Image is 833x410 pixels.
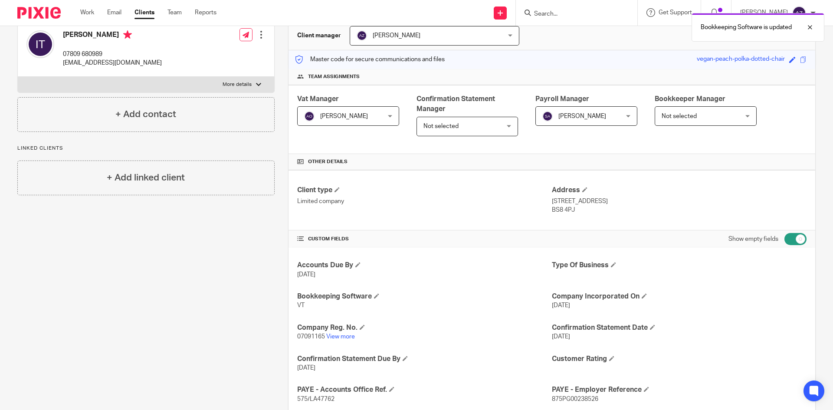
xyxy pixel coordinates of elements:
[297,365,315,371] span: [DATE]
[552,292,807,301] h4: Company Incorporated On
[697,55,785,65] div: vegan-peach-polka-dotted-chair
[308,158,348,165] span: Other details
[373,33,420,39] span: [PERSON_NAME]
[297,396,335,402] span: 575/LA47762
[728,235,778,243] label: Show empty fields
[297,95,339,102] span: Vat Manager
[195,8,216,17] a: Reports
[297,354,552,364] h4: Confirmation Statement Due By
[655,95,725,102] span: Bookkeeper Manager
[297,197,552,206] p: Limited company
[297,292,552,301] h4: Bookkeeping Software
[17,145,275,152] p: Linked clients
[297,261,552,270] h4: Accounts Due By
[552,385,807,394] h4: PAYE - Employer Reference
[552,354,807,364] h4: Customer Rating
[297,334,325,340] span: 07091165
[552,302,570,308] span: [DATE]
[535,95,589,102] span: Payroll Manager
[107,8,121,17] a: Email
[552,323,807,332] h4: Confirmation Statement Date
[308,73,360,80] span: Team assignments
[297,31,341,40] h3: Client manager
[80,8,94,17] a: Work
[107,171,185,184] h4: + Add linked client
[326,334,355,340] a: View more
[17,7,61,19] img: Pixie
[701,23,792,32] p: Bookkeeping Software is updated
[297,236,552,243] h4: CUSTOM FIELDS
[542,111,553,121] img: svg%3E
[295,55,445,64] p: Master code for secure communications and files
[297,272,315,278] span: [DATE]
[552,206,807,214] p: BS8 4PJ
[297,385,552,394] h4: PAYE - Accounts Office Ref.
[297,186,552,195] h4: Client type
[297,323,552,332] h4: Company Reg. No.
[320,113,368,119] span: [PERSON_NAME]
[167,8,182,17] a: Team
[662,113,697,119] span: Not selected
[304,111,315,121] img: svg%3E
[134,8,154,17] a: Clients
[792,6,806,20] img: svg%3E
[416,95,495,112] span: Confirmation Statement Manager
[423,123,459,129] span: Not selected
[558,113,606,119] span: [PERSON_NAME]
[26,30,54,58] img: svg%3E
[223,81,252,88] p: More details
[552,197,807,206] p: [STREET_ADDRESS]
[357,30,367,41] img: svg%3E
[115,108,176,121] h4: + Add contact
[297,302,305,308] span: VT
[552,334,570,340] span: [DATE]
[63,50,162,59] p: 07809 680989
[63,30,162,41] h4: [PERSON_NAME]
[63,59,162,67] p: [EMAIL_ADDRESS][DOMAIN_NAME]
[552,396,598,402] span: 875PG00238526
[552,186,807,195] h4: Address
[123,30,132,39] i: Primary
[552,261,807,270] h4: Type Of Business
